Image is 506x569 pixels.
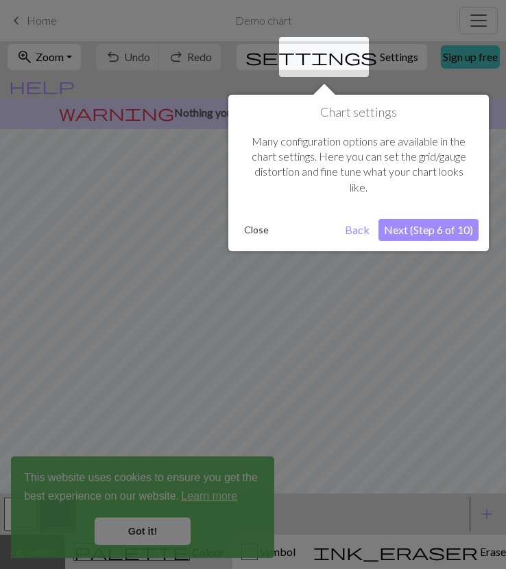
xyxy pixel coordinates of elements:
button: Next (Step 6 of 10) [378,219,479,241]
button: Close [239,220,274,240]
div: Chart settings [228,95,489,251]
button: Back [339,219,375,241]
div: Many configuration options are available in the chart settings. Here you can set the grid/gauge d... [239,120,479,209]
h1: Chart settings [239,105,479,120]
